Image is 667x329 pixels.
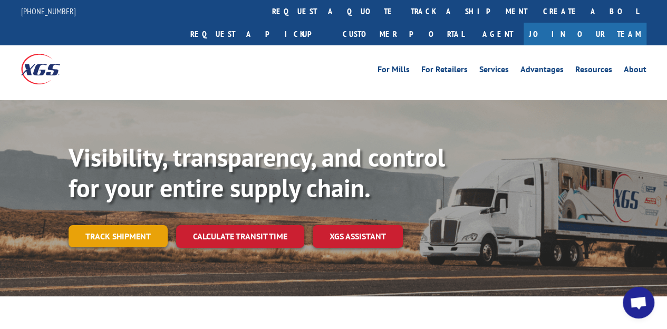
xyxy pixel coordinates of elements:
a: Track shipment [69,225,168,247]
div: Open chat [623,287,654,318]
a: Services [479,65,509,77]
a: Join Our Team [524,23,646,45]
b: Visibility, transparency, and control for your entire supply chain. [69,141,445,204]
a: XGS ASSISTANT [313,225,403,248]
a: Resources [575,65,612,77]
a: For Retailers [421,65,468,77]
a: Advantages [520,65,564,77]
a: About [624,65,646,77]
a: [PHONE_NUMBER] [21,6,76,16]
a: Customer Portal [335,23,472,45]
a: For Mills [378,65,410,77]
a: Agent [472,23,524,45]
a: Request a pickup [182,23,335,45]
a: Calculate transit time [176,225,304,248]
